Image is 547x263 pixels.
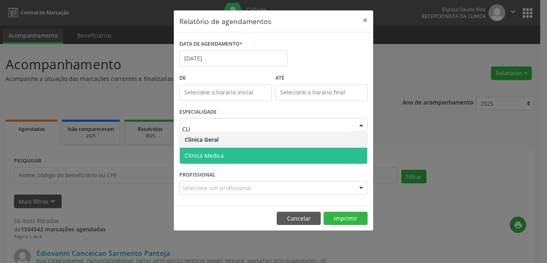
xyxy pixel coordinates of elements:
[179,72,271,84] label: De
[182,121,351,137] input: Seleciona uma especialidade
[276,84,368,100] input: Selecione o horário final
[179,84,271,100] input: Selecione o horário inicial
[179,169,215,181] label: PROFISSIONAL
[179,16,271,26] h5: Relatório de agendamentos
[324,212,368,225] button: Imprimir
[179,38,242,50] label: DATA DE AGENDAMENTO
[185,152,224,159] span: Clinica Medica
[182,184,251,192] span: Selecione um profissional
[276,72,368,84] label: ATÉ
[179,50,288,66] input: Selecione uma data ou intervalo
[179,106,217,118] label: ESPECIALIDADE
[185,136,219,143] span: Clinica Geral
[277,212,321,225] button: Cancelar
[357,10,373,30] button: Close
